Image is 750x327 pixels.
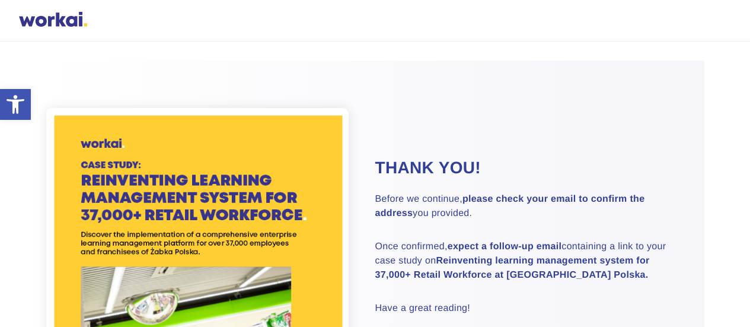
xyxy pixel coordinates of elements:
[375,157,675,179] h2: Thank you!
[375,256,650,280] strong: Reinventing learning management system for 37,000+ Retail Workforce at [GEOGRAPHIC_DATA] Polska.
[375,192,675,221] p: Before we continue, you provided.
[375,194,645,218] strong: please check your email to confirm the address
[375,301,675,316] p: Have a great reading!
[375,240,675,282] p: Once confirmed, containing a link to your case study on
[448,242,562,252] strong: expect a follow-up email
